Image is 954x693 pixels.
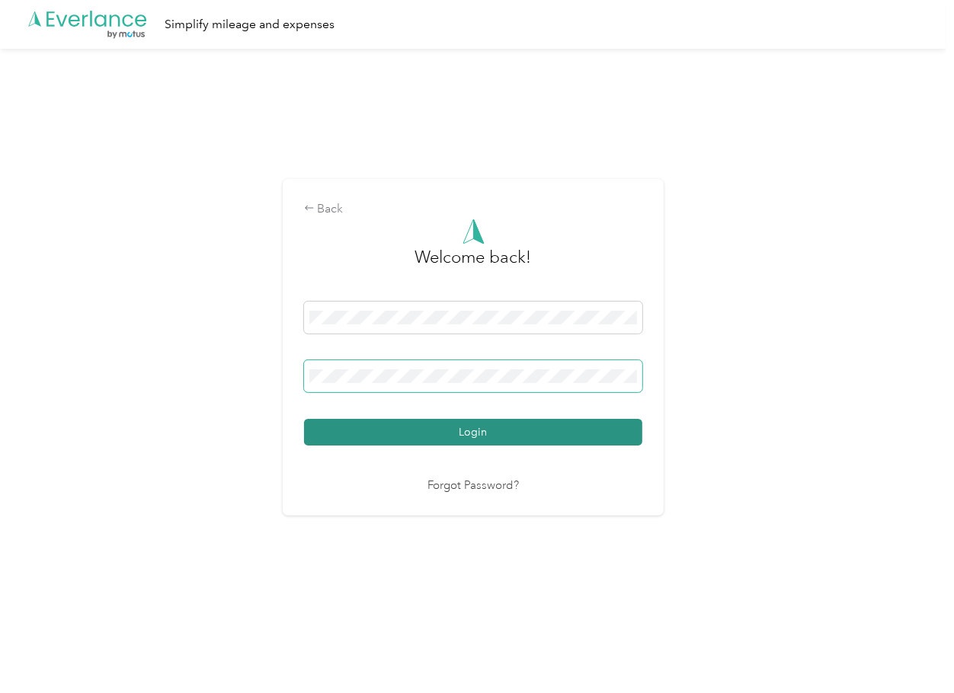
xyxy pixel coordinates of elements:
div: Simplify mileage and expenses [165,15,335,34]
h3: greeting [415,244,532,286]
button: Login [304,419,642,445]
iframe: Everlance-gr Chat Button Frame [869,608,954,693]
a: Forgot Password? [427,477,519,495]
div: Back [304,200,642,219]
